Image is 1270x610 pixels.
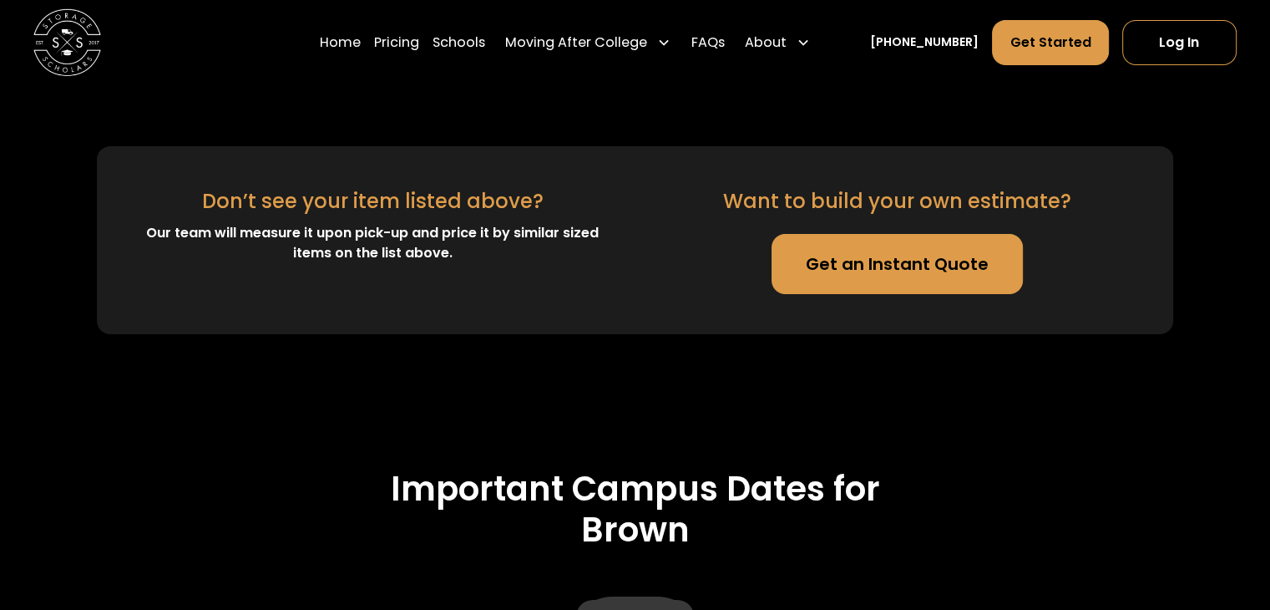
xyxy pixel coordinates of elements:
div: Moving After College [505,32,647,52]
div: About [745,32,787,52]
a: Get Started [992,19,1108,64]
div: Our team will measure it upon pick-up and price it by similar sized items on the list above. [137,223,608,263]
div: Want to build your own estimate? [723,186,1071,216]
div: Moving After College [498,18,677,65]
a: Log In [1122,19,1237,64]
a: Pricing [374,18,419,65]
a: Get an Instant Quote [772,234,1024,294]
h3: Brown [63,510,1207,550]
a: [PHONE_NUMBER] [870,33,979,51]
a: FAQs [691,18,724,65]
img: Storage Scholars main logo [33,8,101,76]
div: Don’t see your item listed above? [202,186,544,216]
a: Home [320,18,361,65]
a: Schools [433,18,485,65]
div: About [738,18,817,65]
h3: Important Campus Dates for [63,469,1207,509]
